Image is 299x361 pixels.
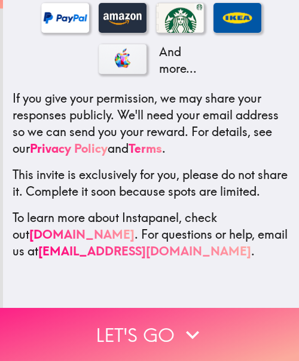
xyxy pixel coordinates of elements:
a: Terms [129,141,162,156]
a: [EMAIL_ADDRESS][DOMAIN_NAME] [38,243,251,258]
a: [DOMAIN_NAME] [29,227,135,242]
a: Privacy Policy [30,141,108,156]
p: If you give your permission, we may share your responses publicly. We'll need your email address ... [13,90,289,157]
p: And more... [156,44,204,77]
p: This invite is exclusively for you, please do not share it. Complete it soon because spots are li... [13,166,289,200]
p: To learn more about Instapanel, check out . For questions or help, email us at . [13,209,289,260]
